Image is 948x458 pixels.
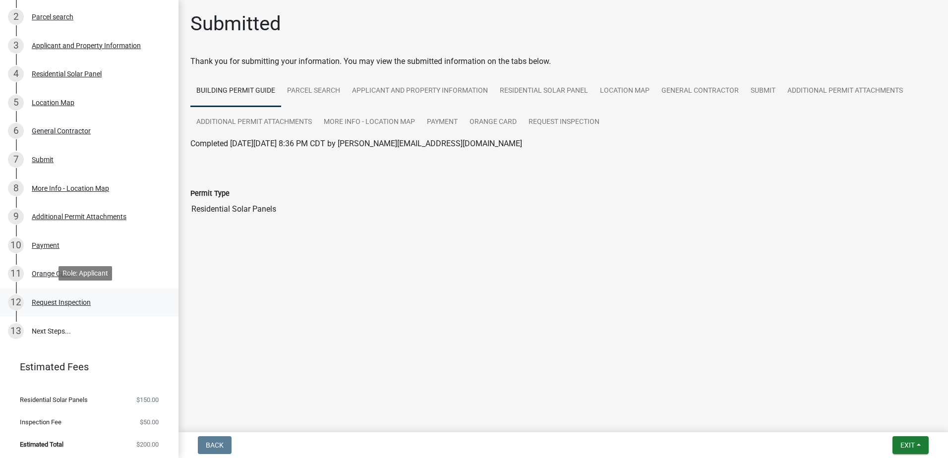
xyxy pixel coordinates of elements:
button: Exit [892,436,929,454]
a: General Contractor [655,75,745,107]
span: Estimated Total [20,441,63,448]
h1: Submitted [190,12,281,36]
div: Additional Permit Attachments [32,213,126,220]
a: Parcel search [281,75,346,107]
span: Residential Solar Panels [20,397,88,403]
div: 8 [8,180,24,196]
div: 3 [8,38,24,54]
div: 12 [8,294,24,310]
a: Additional Permit Attachments [781,75,909,107]
span: Completed [DATE][DATE] 8:36 PM CDT by [PERSON_NAME][EMAIL_ADDRESS][DOMAIN_NAME] [190,139,522,148]
span: $150.00 [136,397,159,403]
div: Request Inspection [32,299,91,306]
button: Back [198,436,232,454]
div: 11 [8,266,24,282]
a: Additional Permit Attachments [190,107,318,138]
div: Residential Solar Panel [32,70,102,77]
span: $200.00 [136,441,159,448]
div: Payment [32,242,59,249]
div: Parcel search [32,13,73,20]
a: Location Map [594,75,655,107]
div: Location Map [32,99,74,106]
div: Role: Applicant [59,266,112,281]
div: 7 [8,152,24,168]
span: Exit [900,441,915,449]
a: Applicant and Property Information [346,75,494,107]
div: 10 [8,237,24,253]
div: Applicant and Property Information [32,42,141,49]
div: 4 [8,66,24,82]
div: 6 [8,123,24,139]
a: Submit [745,75,781,107]
span: Back [206,441,224,449]
a: Building Permit Guide [190,75,281,107]
span: $50.00 [140,419,159,425]
a: Request Inspection [523,107,605,138]
div: 2 [8,9,24,25]
div: 9 [8,209,24,225]
a: Residential Solar Panel [494,75,594,107]
div: More Info - Location Map [32,185,109,192]
a: Orange Card [464,107,523,138]
a: Payment [421,107,464,138]
div: Orange Card [32,270,71,277]
div: 5 [8,95,24,111]
span: Inspection Fee [20,419,61,425]
label: Permit Type [190,190,230,197]
div: Submit [32,156,54,163]
div: Thank you for submitting your information. You may view the submitted information on the tabs below. [190,56,936,67]
a: Estimated Fees [8,357,163,377]
div: General Contractor [32,127,91,134]
a: More Info - Location Map [318,107,421,138]
div: 13 [8,323,24,339]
